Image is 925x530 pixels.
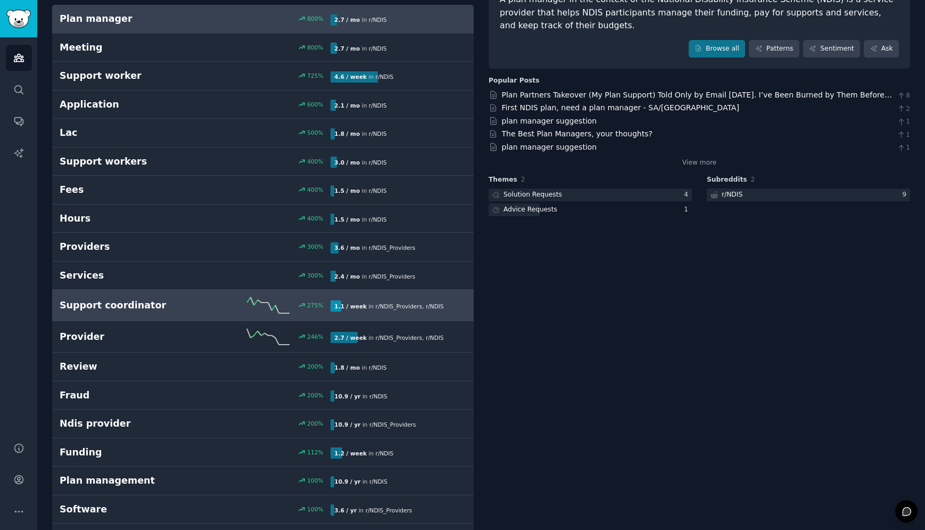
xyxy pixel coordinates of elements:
[60,299,195,312] h2: Support coordinator
[503,190,562,200] div: Solution Requests
[369,273,416,280] span: r/ NDIS_Providers
[331,185,390,197] div: in
[376,335,423,341] span: r/ NDIS_Providers
[426,303,444,309] span: r/ NDIS
[334,17,360,23] b: 2.7 / mo
[307,420,323,427] div: 200 %
[307,243,323,250] div: 300 %
[307,505,323,513] div: 100 %
[307,186,323,193] div: 400 %
[707,189,910,202] a: r/NDIS9
[60,330,195,344] h2: Provider
[60,240,195,254] h2: Providers
[369,421,416,428] span: r/ NDIS_Providers
[334,393,360,399] b: 10.9 / yr
[331,242,419,254] div: in
[60,126,195,140] h2: Lac
[60,417,195,430] h2: Ndis provider
[52,438,474,467] a: Funding112%1.2 / weekin r/NDIS
[334,421,360,428] b: 10.9 / yr
[60,98,195,111] h2: Application
[60,360,195,373] h2: Review
[689,40,746,58] a: Browse all
[369,364,387,371] span: r/ NDIS
[331,100,390,111] div: in
[369,393,387,399] span: r/ NDIS
[6,10,31,28] img: GummySearch logo
[60,474,195,487] h2: Plan management
[684,205,692,215] div: 1
[307,392,323,399] div: 200 %
[331,362,390,373] div: in
[307,72,323,79] div: 725 %
[426,335,444,341] span: r/ NDIS
[307,449,323,456] div: 112 %
[502,129,653,138] a: The Best Plan Managers, your thoughts?
[52,176,474,205] a: Fees400%1.5 / moin r/NDIS
[331,71,397,83] div: in
[897,117,910,127] span: 1
[334,303,367,309] b: 1.1 / week
[52,91,474,119] a: Application600%2.1 / moin r/NDIS
[331,332,447,343] div: in
[60,503,195,516] h2: Software
[503,205,557,215] div: Advice Requests
[60,269,195,282] h2: Services
[52,34,474,62] a: Meeting800%2.7 / moin r/NDIS
[331,447,397,459] div: in
[334,364,360,371] b: 1.8 / mo
[334,45,360,52] b: 2.7 / mo
[897,91,910,101] span: 8
[331,504,416,516] div: in
[489,189,692,202] a: Solution Requests4
[307,333,323,340] div: 246 %
[376,303,423,309] span: r/ NDIS_Providers
[369,17,387,23] span: r/ NDIS
[331,390,391,402] div: in
[376,450,394,456] span: r/ NDIS
[307,15,323,22] div: 800 %
[489,175,517,185] span: Themes
[334,216,360,223] b: 1.5 / mo
[334,273,360,280] b: 2.4 / mo
[489,76,540,86] div: Popular Posts
[52,321,474,353] a: Provider246%2.7 / weekin r/NDIS_Providers,r/NDIS
[897,143,910,153] span: 1
[334,507,357,513] b: 3.6 / yr
[369,159,387,166] span: r/ NDIS
[369,45,387,52] span: r/ NDIS
[902,190,910,200] div: 9
[307,272,323,279] div: 300 %
[52,410,474,438] a: Ndis provider200%10.9 / yrin r/NDIS_Providers
[52,62,474,91] a: Support worker725%4.6 / weekin r/NDIS
[52,353,474,381] a: Review200%1.8 / moin r/NDIS
[307,101,323,108] div: 600 %
[52,467,474,495] a: Plan management100%10.9 / yrin r/NDIS
[722,190,742,200] div: r/ NDIS
[307,301,323,309] div: 275 %
[334,102,360,109] b: 2.1 / mo
[52,233,474,262] a: Providers300%3.6 / moin r/NDIS_Providers
[331,128,390,140] div: in
[334,159,360,166] b: 3.0 / mo
[307,363,323,370] div: 200 %
[331,157,390,168] div: in
[60,389,195,402] h2: Fraud
[60,183,195,197] h2: Fees
[334,450,367,456] b: 1.2 / week
[52,148,474,176] a: Support workers400%3.0 / moin r/NDIS
[331,300,447,312] div: in
[52,381,474,410] a: Fraud200%10.9 / yrin r/NDIS
[307,215,323,222] div: 400 %
[502,143,597,151] a: plan manager suggestion
[751,176,755,183] span: 2
[897,104,910,114] span: 2
[334,187,360,194] b: 1.5 / mo
[307,129,323,136] div: 500 %
[331,419,419,430] div: in
[369,244,416,251] span: r/ NDIS_Providers
[682,158,717,168] a: View more
[52,290,474,321] a: Support coordinator275%1.1 / weekin r/NDIS_Providers,r/NDIS
[897,131,910,140] span: 1
[307,477,323,484] div: 100 %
